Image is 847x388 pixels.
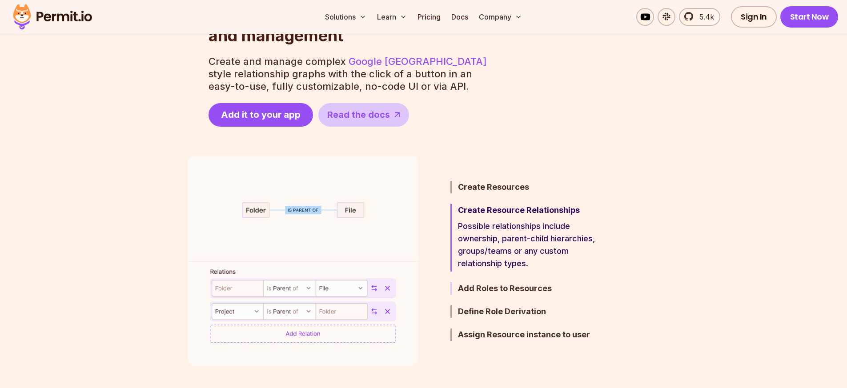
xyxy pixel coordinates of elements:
[9,2,96,32] img: Permit logo
[450,305,613,318] button: Define Role Derivation
[458,204,613,216] h3: Create Resource Relationships
[475,8,526,26] button: Company
[209,55,489,92] p: Create and manage complex style relationship graphs with the click of a button in an easy-to-use,...
[209,103,313,127] a: Add it to your app
[448,8,472,26] a: Docs
[780,6,839,28] a: Start Now
[327,108,390,121] span: Read the docs
[373,8,410,26] button: Learn
[414,8,444,26] a: Pricing
[450,282,613,295] button: Add Roles to Resources
[318,103,409,127] a: Read the docs
[209,9,402,44] h2: and management
[679,8,720,26] a: 5.4k
[458,328,613,341] h3: Assign Resource instance to user
[450,204,613,272] button: Create Resource RelationshipsPossible relationships include ownership, parent-child hierarchies, ...
[349,56,487,67] a: Google [GEOGRAPHIC_DATA]
[731,6,777,28] a: Sign In
[458,181,613,193] h3: Create Resources
[694,12,714,22] span: 5.4k
[221,108,301,121] span: Add it to your app
[458,220,613,270] p: Possible relationships include ownership, parent-child hierarchies, groups/teams or any custom re...
[458,305,613,318] h3: Define Role Derivation
[321,8,370,26] button: Solutions
[450,328,613,341] button: Assign Resource instance to user
[450,181,613,193] button: Create Resources
[458,282,613,295] h3: Add Roles to Resources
